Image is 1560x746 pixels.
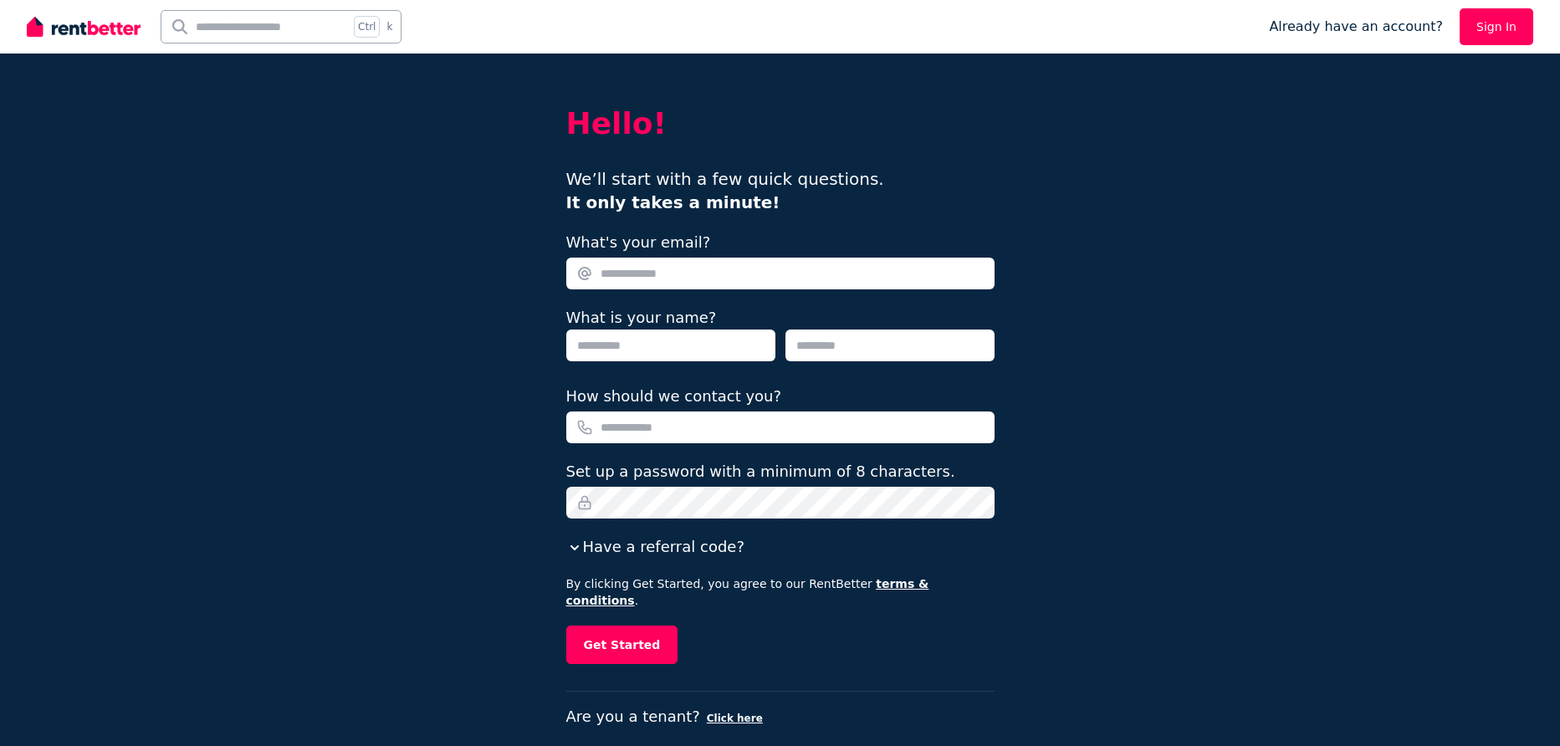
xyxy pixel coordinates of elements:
span: Already have an account? [1269,17,1443,37]
button: Get Started [566,626,678,664]
b: It only takes a minute! [566,192,780,212]
p: By clicking Get Started, you agree to our RentBetter . [566,575,995,609]
button: Have a referral code? [566,535,744,559]
p: Are you a tenant? [566,705,995,728]
span: k [386,20,392,33]
h2: Hello! [566,107,995,141]
label: Set up a password with a minimum of 8 characters. [566,460,955,483]
label: What's your email? [566,231,711,254]
span: We’ll start with a few quick questions. [566,169,884,212]
a: Sign In [1460,8,1533,45]
span: Ctrl [354,16,380,38]
button: Click here [707,712,763,725]
label: How should we contact you? [566,385,782,408]
label: What is your name? [566,309,717,326]
img: RentBetter [27,14,141,39]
